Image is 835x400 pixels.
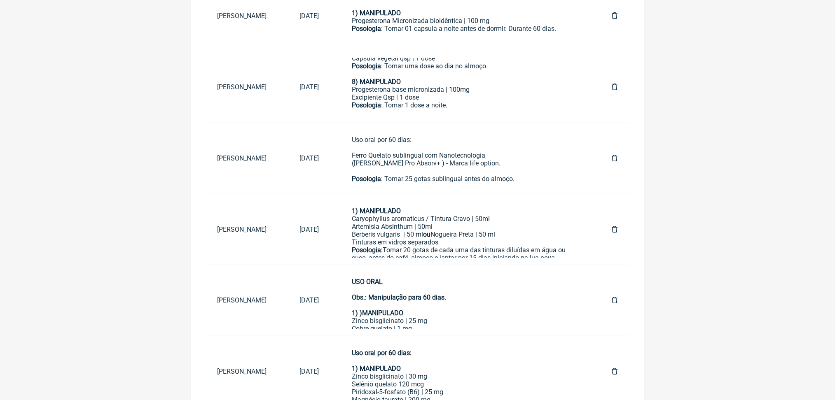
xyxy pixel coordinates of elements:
div: : Tomar 01 capsula a noite antes de dormir. Durante 60 dias. [352,25,579,40]
div: Progesterona Micronizada bioidêntica | 100 mg [352,17,579,25]
div: : Tomar 1 dose a noite. [352,101,579,109]
a: [PERSON_NAME] [204,77,287,98]
a: [PERSON_NAME] [204,361,287,382]
strong: USO ORAL Obs.: Manipulação para 60 dias. [352,278,447,302]
div: Cápsula vegetal qsp | 1 dose [352,54,579,62]
div: Tinturas em vidros separados [352,238,579,246]
a: [DATE] [287,290,332,311]
a: [DATE] [287,361,332,382]
strong: Posologia [352,175,381,183]
a: [DATE] [287,77,332,98]
a: USO ORALObs.: Manipulação para 60 dias.1) )MANIPULADOZinco bisglicinato | 25 mgCobre quelato | 1 ... [339,272,592,329]
div: Zinco bisglicinato | 25 mg [352,278,579,325]
strong: 1) MANIPULADO [352,365,401,373]
a: [DATE] [287,148,332,169]
div: Progesterona base micronizada | 100mg [352,86,579,93]
strong: ou [423,230,431,238]
div: Caryophyllus aromaticus / Tintura Cravo | 50ml [352,215,579,223]
strong: Posologia [352,25,381,33]
strong: Posologia [352,62,381,70]
div: Tomar 20 gotas de cada uma das tinturas diluídas em água ou suco, antes do café, almoço e jantar ... [352,246,579,262]
strong: 1) MANIPULADO [352,207,401,215]
div: Excipiente Qsp | 1 dose [352,93,579,101]
div: Cobre quelato | 1 mg [352,325,579,333]
strong: 8) MANIPULADO [352,78,401,86]
a: [DATE] [287,5,332,26]
strong: 1) )MANIPULADO [352,309,404,317]
strong: Uso oral por 60 dias: [352,349,412,357]
div: Piridoxal-5-fosfato (B6) | 25 mg [352,388,579,396]
div: : Tomar uma dose ao dia no almoço. [352,62,579,86]
a: 1) MANIPULADOCaryophyllus aromaticus / Tintura Cravo | 50mlArtemisia Absinthum | 50mlBerberis vul... [339,200,592,258]
strong: Posologia [352,101,381,109]
div: Berberis vulgaris | 50 ml Nogueira Preta | 50 ml [352,230,579,238]
a: [PERSON_NAME] [204,5,287,26]
a: [PERSON_NAME] [204,290,287,311]
div: Uso oral por 60 dias: Ferro Quelato sublingual com Nanotecnologia ([PERSON_NAME] Pro Absorv+ ) - ... [352,136,579,191]
div: Selênio quelato 120 mcg [352,381,579,388]
a: [PERSON_NAME] [204,148,287,169]
a: [DATE] [287,219,332,240]
strong: Posologia: [352,246,383,254]
a: Uso oral por 60 dias:Ferro Quelato sublingual com Nanotecnologia([PERSON_NAME] Pro Absorv+ ) - Ma... [339,129,592,187]
a: [PERSON_NAME] [204,219,287,240]
div: Zinco bisglicinato | 30 mg [352,349,579,381]
a: Posologia: Tomar 1 dose à noite 30 minutos antes de deitar.6)MANIPULADO - B12Metilcobalamina | 25... [339,58,592,116]
div: Artemisia Absinthum | 50ml [352,223,579,230]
